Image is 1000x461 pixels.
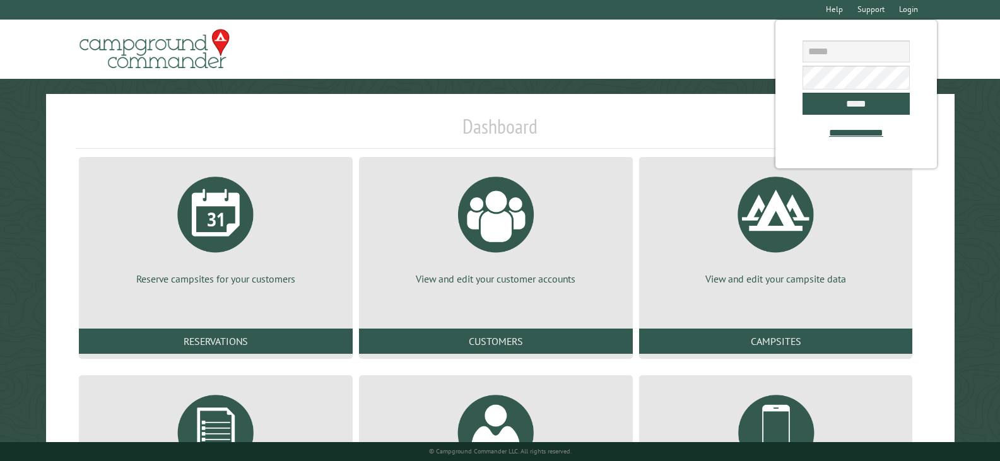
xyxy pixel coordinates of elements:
[94,167,338,286] a: Reserve campsites for your customers
[654,272,898,286] p: View and edit your campsite data
[374,272,618,286] p: View and edit your customer accounts
[79,329,353,354] a: Reservations
[639,329,913,354] a: Campsites
[374,167,618,286] a: View and edit your customer accounts
[654,167,898,286] a: View and edit your campsite data
[76,25,233,74] img: Campground Commander
[429,447,572,455] small: © Campground Commander LLC. All rights reserved.
[76,114,924,149] h1: Dashboard
[94,272,338,286] p: Reserve campsites for your customers
[359,329,633,354] a: Customers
